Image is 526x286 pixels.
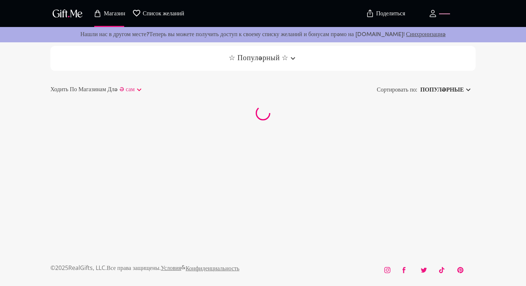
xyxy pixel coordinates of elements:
[51,8,84,19] img: Логотип GiftMe
[366,9,374,18] img: безопасный
[50,264,55,272] ya-tr-span: ©
[373,1,398,26] button: Поделиться
[50,9,85,18] button: Логотип GiftMe
[55,264,68,272] ya-tr-span: 2025
[149,32,405,38] ya-tr-span: Теперь вы можете получить доступ к своему списку желаний и бонусам прямо на [DOMAIN_NAME]!
[68,264,107,272] ya-tr-span: RealGifts, LLC.
[374,11,405,17] p: Поделиться
[406,32,446,38] a: Синхронизация
[226,52,300,65] button: ☆ Популярный ☆
[186,264,239,272] a: Конфиденциальность
[181,263,186,279] p: &
[80,32,149,38] ya-tr-span: Нашли нас в другом месте?
[377,87,418,93] ya-tr-span: Сортировать по:
[104,9,125,18] ya-tr-span: Магазин
[107,264,161,272] ya-tr-span: Все права защищены.
[138,2,178,25] button: Страница списка желаний
[89,2,129,25] button: Страница в магазине
[50,87,118,93] ya-tr-span: Ходить По Магазинам Для
[161,264,181,272] a: Условия
[418,84,476,97] button: Популярные
[229,54,289,62] ya-tr-span: ☆ Популярный ☆
[119,87,135,93] ya-tr-span: Я сам
[420,87,464,93] ya-tr-span: Популярные
[143,9,184,18] ya-tr-span: Список желаний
